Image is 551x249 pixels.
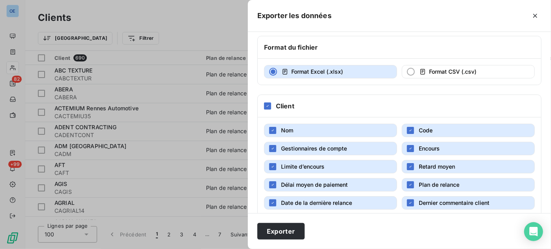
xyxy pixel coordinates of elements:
[419,199,489,206] span: Dernier commentaire client
[276,101,294,111] h6: Client
[402,124,535,137] button: Code
[402,160,535,173] button: Retard moyen
[281,145,347,152] span: Gestionnaires de compte
[281,127,293,134] span: Nom
[419,145,440,152] span: Encours
[524,222,543,241] div: Open Intercom Messenger
[264,65,397,78] button: Format Excel (.xlsx)
[264,196,397,210] button: Date de la dernière relance
[281,181,348,188] span: Délai moyen de paiement
[257,10,332,21] h5: Exporter les données
[264,142,397,155] button: Gestionnaires de compte
[281,199,352,206] span: Date de la dernière relance
[402,178,535,191] button: Plan de relance
[419,127,433,134] span: Code
[429,68,476,75] span: Format CSV (.csv)
[257,223,305,240] button: Exporter
[402,196,535,210] button: Dernier commentaire client
[264,160,397,173] button: Limite d’encours
[264,178,397,191] button: Délai moyen de paiement
[419,181,459,188] span: Plan de relance
[281,163,324,170] span: Limite d’encours
[419,163,455,170] span: Retard moyen
[402,142,535,155] button: Encours
[291,68,343,75] span: Format Excel (.xlsx)
[264,124,397,137] button: Nom
[264,43,318,52] h6: Format du fichier
[402,65,535,78] button: Format CSV (.csv)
